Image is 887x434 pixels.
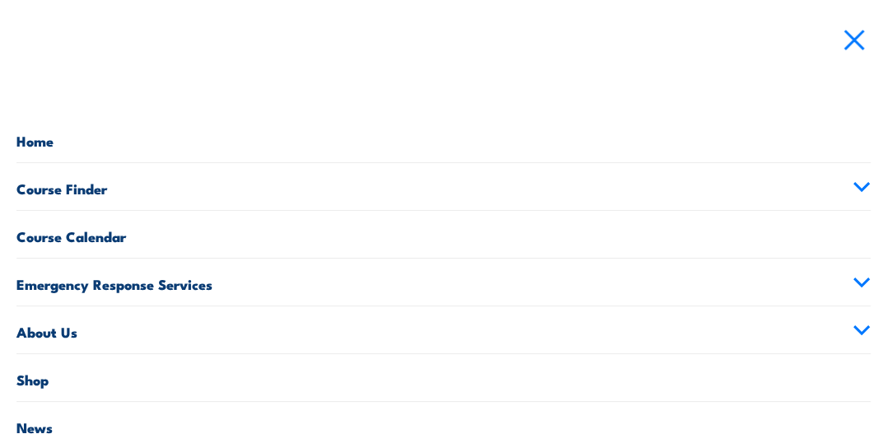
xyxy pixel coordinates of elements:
a: About Us [16,306,871,353]
a: Course Calendar [16,211,871,258]
a: Course Finder [16,163,871,210]
a: Home [16,115,871,162]
a: Shop [16,354,871,401]
a: Emergency Response Services [16,259,871,306]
